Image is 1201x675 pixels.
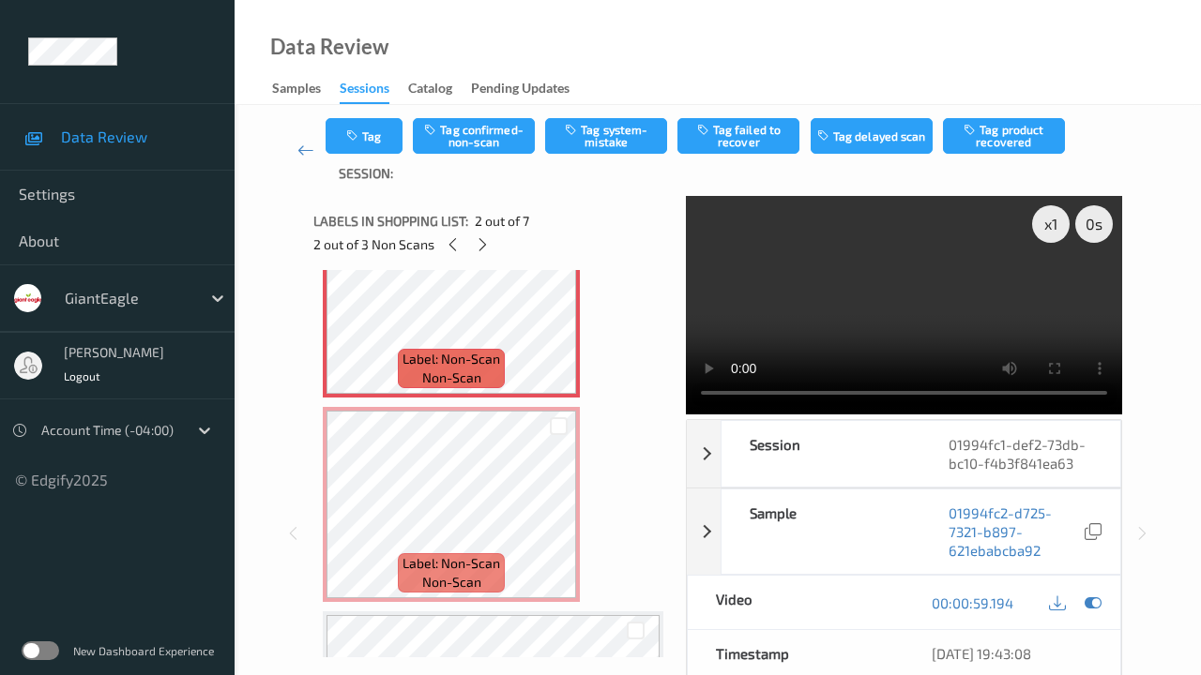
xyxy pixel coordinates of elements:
span: non-scan [422,573,481,592]
div: [DATE] 19:43:08 [932,644,1091,663]
a: 00:00:59.194 [932,593,1013,612]
div: 2 out of 3 Non Scans [313,232,673,256]
a: Sessions [340,76,408,104]
span: 2 out of 7 [475,212,529,231]
div: Video [688,576,904,629]
div: Samples [272,79,321,102]
button: Tag delayed scan [811,118,933,154]
div: x 1 [1032,205,1070,243]
div: Session01994fc1-def2-73db-bc10-f4b3f841ea63 [687,420,1121,487]
div: Sample [722,489,921,574]
div: Sessions [340,79,389,104]
button: Tag product recovered [943,118,1065,154]
button: Tag system-mistake [545,118,667,154]
div: Data Review [270,37,388,56]
a: Pending Updates [471,76,588,102]
a: 01994fc2-d725-7321-b897-621ebabcba92 [949,503,1081,560]
a: Catalog [408,76,471,102]
span: Labels in shopping list: [313,212,468,231]
div: 01994fc1-def2-73db-bc10-f4b3f841ea63 [920,421,1120,487]
span: non-scan [422,368,481,387]
span: Label: Non-Scan [403,350,500,368]
span: Label: Non-Scan [403,554,500,573]
button: Tag [326,118,403,154]
div: Catalog [408,79,452,102]
div: Session [722,421,921,487]
div: 0 s [1075,205,1113,243]
div: Sample01994fc2-d725-7321-b897-621ebabcba92 [687,488,1121,575]
div: Pending Updates [471,79,570,102]
button: Tag failed to recover [677,118,799,154]
a: Samples [272,76,340,102]
button: Tag confirmed-non-scan [413,118,535,154]
span: Session: [339,164,393,183]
